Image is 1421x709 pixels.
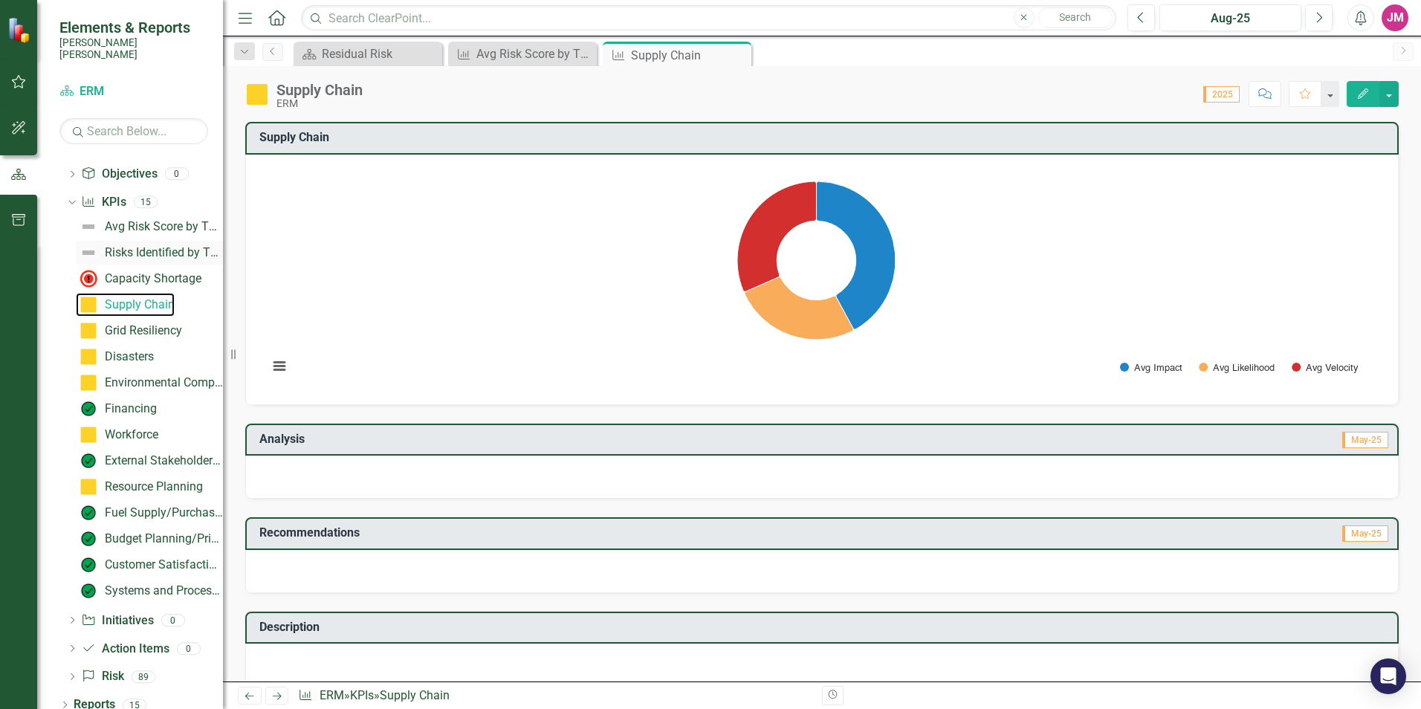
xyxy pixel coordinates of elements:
[1203,86,1240,103] span: 2025
[161,614,185,627] div: 0
[76,475,203,499] a: Resource Planning
[7,16,33,42] img: ClearPoint Strategy
[132,670,155,683] div: 89
[80,218,97,236] img: Not Defined
[259,131,1390,144] h3: Supply Chain
[276,98,363,109] div: ERM
[1213,363,1275,373] text: Avg Likelihood
[105,324,182,337] div: Grid Resiliency
[745,276,853,339] path: Avg Likelihood, 2.5.
[320,688,344,702] a: ERM
[298,687,811,705] div: » »
[80,400,97,418] img: On Target
[1292,362,1358,373] button: Show Avg Velocity
[80,530,97,548] img: On Target
[816,181,896,329] path: Avg Impact, 4.
[259,433,811,446] h3: Analysis
[76,293,175,317] a: Supply Chain
[1038,7,1113,28] button: Search
[261,166,1372,389] svg: Interactive chart
[76,319,182,343] a: Grid Resiliency
[1165,10,1296,27] div: Aug-25
[297,45,438,63] a: Residual Risk
[76,527,223,551] a: Budget Planning/Prioritization & Rate Setting
[76,423,158,447] a: Workforce
[81,668,123,685] a: Risk
[105,350,154,363] div: Disasters
[269,356,290,377] button: View chart menu, Chart
[80,296,97,314] img: Caution
[105,558,223,572] div: Customer Satisfaction/Expectations
[476,45,593,63] div: Avg Risk Score by Theme
[737,181,816,291] path: Avg Velocity, 3.
[105,584,223,598] div: Systems and Processes
[1199,362,1275,373] button: Show Avg Likelihood
[261,166,1383,389] div: Chart. Highcharts interactive chart.
[76,215,223,239] a: Avg Risk Score by Theme
[380,688,450,702] div: Supply Chain
[452,45,593,63] a: Avg Risk Score by Theme
[105,506,223,519] div: Fuel Supply/Purchase Power
[76,449,223,473] a: External Stakeholder Relations
[80,452,97,470] img: On Target
[1370,658,1406,694] div: Open Intercom Messenger
[59,83,208,100] a: ERM
[105,220,223,233] div: Avg Risk Score by Theme
[105,428,158,441] div: Workforce
[1059,11,1091,23] span: Search
[76,501,223,525] a: Fuel Supply/Purchase Power
[81,641,169,658] a: Action Items
[80,504,97,522] img: On Target
[81,166,157,183] a: Objectives
[631,46,748,65] div: Supply Chain
[80,582,97,600] img: On Target
[105,402,157,415] div: Financing
[1342,525,1388,542] span: May-25
[76,397,157,421] a: Financing
[350,688,374,702] a: KPIs
[59,36,208,61] small: [PERSON_NAME] [PERSON_NAME]
[80,426,97,444] img: Caution
[259,621,1390,634] h3: Description
[59,19,208,36] span: Elements & Reports
[259,526,1026,540] h3: Recommendations
[105,454,223,467] div: External Stakeholder Relations
[105,246,223,259] div: Risks Identified by Theme
[1382,4,1408,31] button: JM
[80,478,97,496] img: Caution
[245,82,269,106] img: Caution
[80,322,97,340] img: Caution
[76,267,201,291] a: Capacity Shortage
[301,5,1116,31] input: Search ClearPoint...
[1342,432,1388,448] span: May-25
[322,45,438,63] div: Residual Risk
[76,345,154,369] a: Disasters
[177,642,201,655] div: 0
[276,82,363,98] div: Supply Chain
[80,244,97,262] img: Not Defined
[165,168,189,181] div: 0
[76,371,223,395] a: Environmental Compliance
[105,532,223,545] div: Budget Planning/Prioritization & Rate Setting
[81,612,153,629] a: Initiatives
[105,376,223,389] div: Environmental Compliance
[59,118,208,144] input: Search Below...
[1159,4,1301,31] button: Aug-25
[81,194,126,211] a: KPIs
[76,579,223,603] a: Systems and Processes
[80,270,97,288] img: Not Meeting Target
[1120,362,1182,373] button: Show Avg Impact
[105,272,201,285] div: Capacity Shortage
[105,480,203,493] div: Resource Planning
[76,553,223,577] a: Customer Satisfaction/Expectations
[105,298,175,311] div: Supply Chain
[80,374,97,392] img: Caution
[80,556,97,574] img: On Target
[76,241,223,265] a: Risks Identified by Theme
[134,196,158,209] div: 15
[80,348,97,366] img: Caution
